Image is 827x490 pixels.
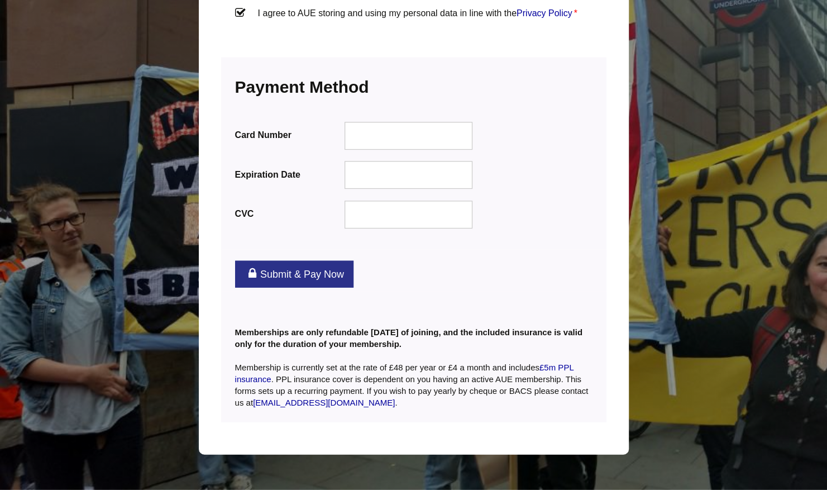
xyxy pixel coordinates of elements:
[235,327,582,349] b: Memberships are only refundable [DATE] of joining, and the included insurance is valid only for t...
[235,363,589,407] span: Membership is currently set at the rate of £48 per year or £4 a month and includes . PPL insuranc...
[352,130,465,141] iframe: Secure card number input frame
[235,167,342,182] label: Expiration Date
[235,127,342,142] label: Card Number
[235,363,573,384] a: £5m PPL insurance
[352,169,465,181] iframe: Secure expiration date input frame
[253,398,395,407] a: [EMAIL_ADDRESS][DOMAIN_NAME]
[235,261,353,288] a: Submit & Pay Now
[517,8,572,18] a: Privacy Policy
[352,209,465,221] iframe: Secure CVC input frame
[235,206,342,221] label: CVC
[235,6,592,39] label: I agree to AUE storing and using my personal data in line with the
